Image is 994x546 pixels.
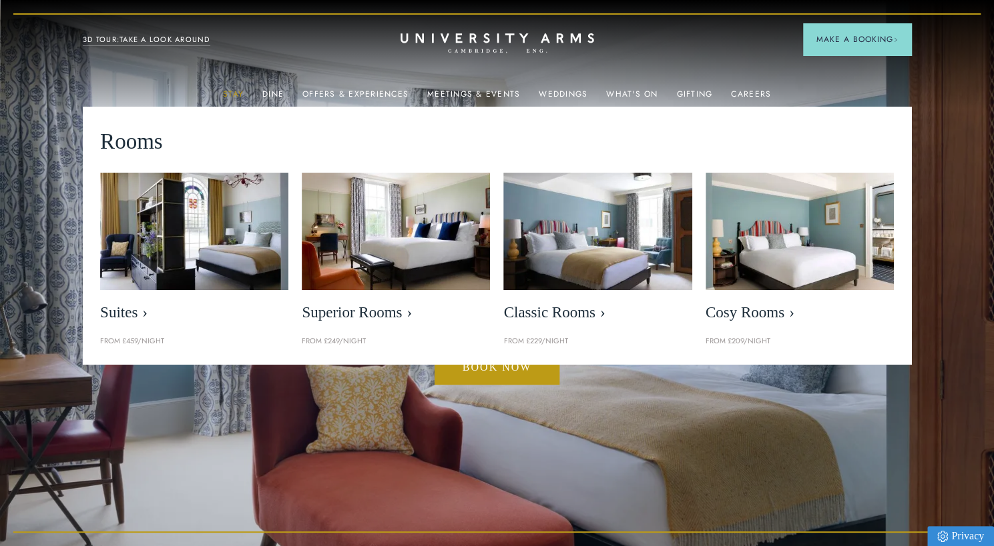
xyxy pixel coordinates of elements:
span: Suites [100,303,288,322]
span: Rooms [100,124,163,159]
span: Classic Rooms [503,303,692,322]
p: From £209/night [706,335,894,347]
span: Superior Rooms [302,303,490,322]
p: From £459/night [100,335,288,347]
p: From £249/night [302,335,490,347]
a: image-5bdf0f703dacc765be5ca7f9d527278f30b65e65-400x250-jpg Superior Rooms [302,173,490,329]
a: Weddings [539,89,587,107]
a: image-0c4e569bfe2498b75de12d7d88bf10a1f5f839d4-400x250-jpg Cosy Rooms [706,173,894,329]
a: image-21e87f5add22128270780cf7737b92e839d7d65d-400x250-jpg Suites [100,173,288,329]
a: Stay [223,89,244,107]
img: Privacy [937,531,948,542]
p: From £229/night [503,335,692,347]
a: Meetings & Events [427,89,520,107]
button: Make a BookingArrow icon [803,23,911,55]
img: image-0c4e569bfe2498b75de12d7d88bf10a1f5f839d4-400x250-jpg [706,173,894,290]
img: image-5bdf0f703dacc765be5ca7f9d527278f30b65e65-400x250-jpg [302,173,490,290]
a: Gifting [677,89,713,107]
a: 3D TOUR:TAKE A LOOK AROUND [83,34,210,46]
a: Home [401,33,594,54]
a: What's On [606,89,658,107]
img: image-21e87f5add22128270780cf7737b92e839d7d65d-400x250-jpg [100,173,288,290]
span: Make a Booking [816,33,898,45]
a: Offers & Experiences [302,89,409,107]
img: image-7eccef6fe4fe90343db89eb79f703814c40db8b4-400x250-jpg [503,173,692,290]
a: Dine [262,89,284,107]
span: Cosy Rooms [706,303,894,322]
a: Privacy [927,526,994,546]
a: image-7eccef6fe4fe90343db89eb79f703814c40db8b4-400x250-jpg Classic Rooms [503,173,692,329]
a: Careers [731,89,771,107]
a: Book now [435,350,560,385]
img: Arrow icon [893,37,898,42]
